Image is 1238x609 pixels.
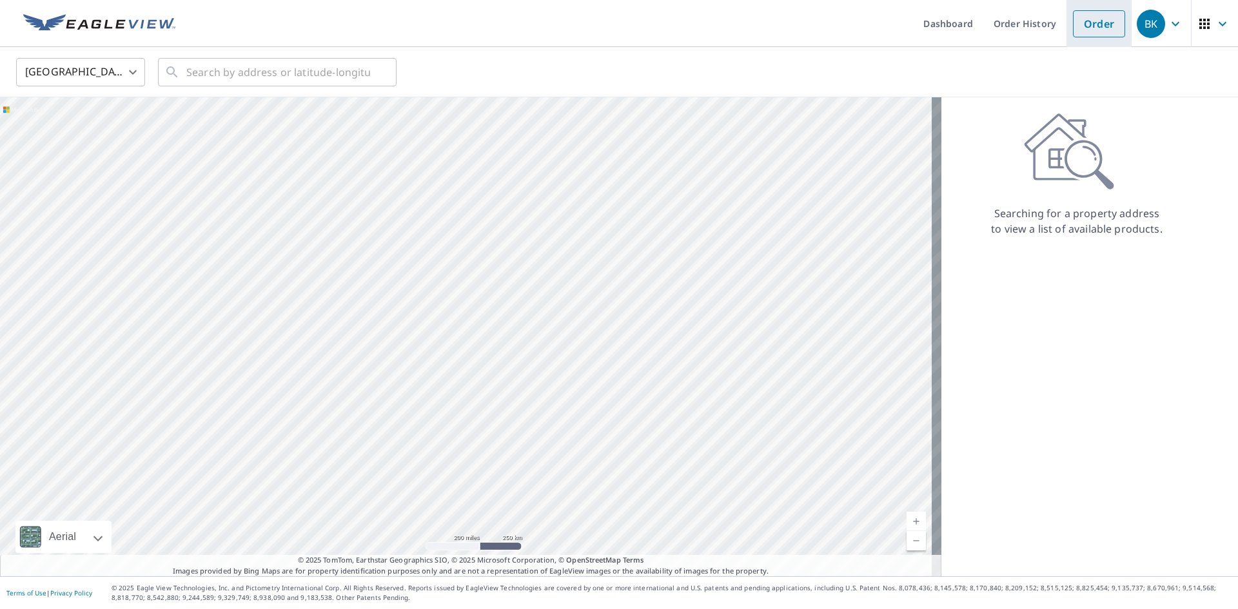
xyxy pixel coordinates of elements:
input: Search by address or latitude-longitude [186,54,370,90]
a: OpenStreetMap [566,555,620,565]
div: BK [1137,10,1165,38]
a: Order [1073,10,1125,37]
span: © 2025 TomTom, Earthstar Geographics SIO, © 2025 Microsoft Corporation, © [298,555,644,566]
p: Searching for a property address to view a list of available products. [990,206,1163,237]
a: Privacy Policy [50,588,92,597]
div: Aerial [15,521,112,553]
img: EV Logo [23,14,175,34]
a: Terms of Use [6,588,46,597]
a: Terms [623,555,644,565]
div: [GEOGRAPHIC_DATA] [16,54,145,90]
div: Aerial [45,521,80,553]
p: © 2025 Eagle View Technologies, Inc. and Pictometry International Corp. All Rights Reserved. Repo... [112,583,1232,603]
p: | [6,589,92,597]
a: Current Level 5, Zoom In [907,512,926,531]
a: Current Level 5, Zoom Out [907,531,926,550]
